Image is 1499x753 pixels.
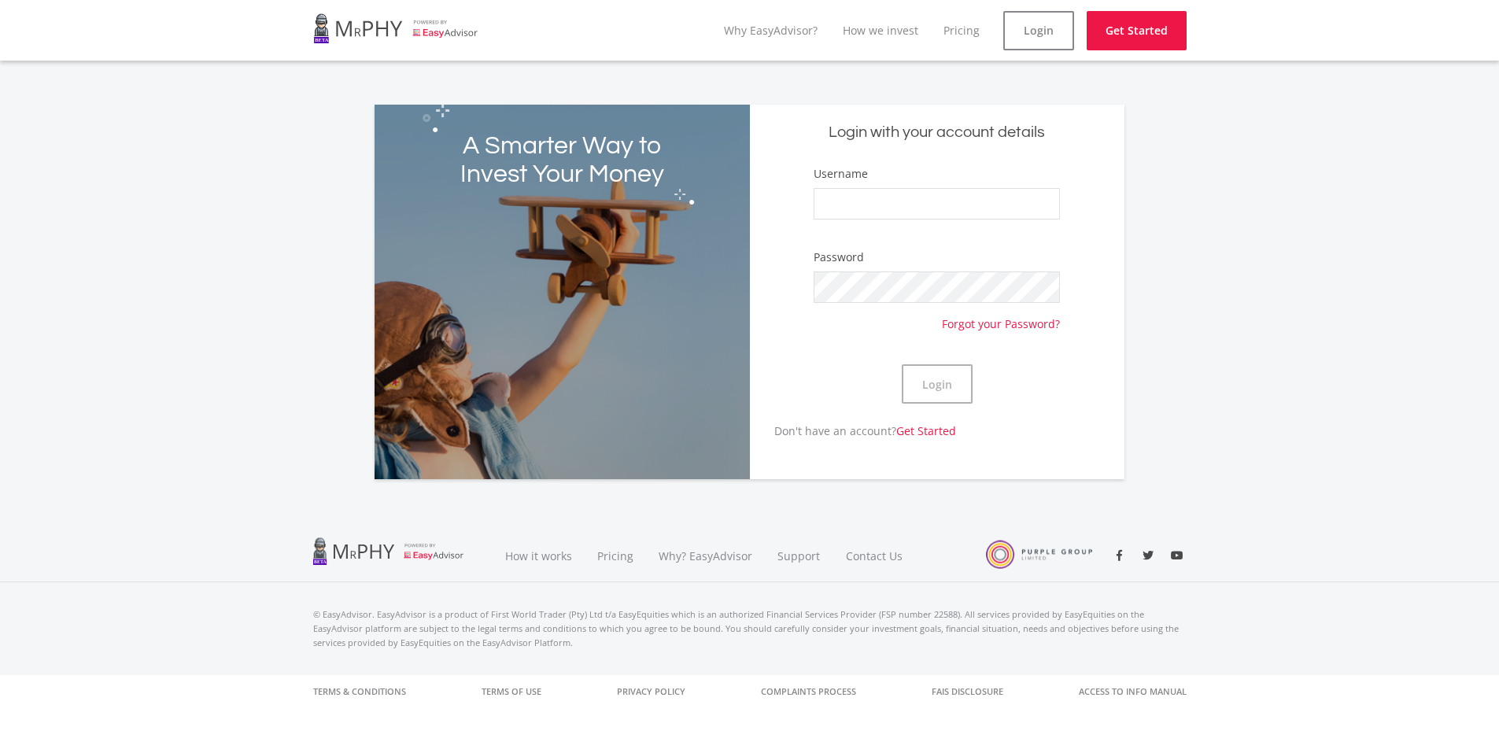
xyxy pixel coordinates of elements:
[833,530,917,582] a: Contact Us
[896,423,956,438] a: Get Started
[814,166,868,182] label: Username
[482,675,541,708] a: Terms of Use
[750,423,957,439] p: Don't have an account?
[450,132,675,189] h2: A Smarter Way to Invest Your Money
[942,303,1060,332] a: Forgot your Password?
[814,249,864,265] label: Password
[617,675,685,708] a: Privacy Policy
[493,530,585,582] a: How it works
[1079,675,1187,708] a: Access to Info Manual
[313,675,406,708] a: Terms & Conditions
[1003,11,1074,50] a: Login
[761,675,856,708] a: Complaints Process
[902,364,973,404] button: Login
[313,607,1187,650] p: © EasyAdvisor. EasyAdvisor is a product of First World Trader (Pty) Ltd t/a EasyEquities which is...
[762,122,1113,143] h5: Login with your account details
[943,23,980,38] a: Pricing
[724,23,818,38] a: Why EasyAdvisor?
[765,530,833,582] a: Support
[843,23,918,38] a: How we invest
[646,530,765,582] a: Why? EasyAdvisor
[585,530,646,582] a: Pricing
[1087,11,1187,50] a: Get Started
[932,675,1003,708] a: FAIS Disclosure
